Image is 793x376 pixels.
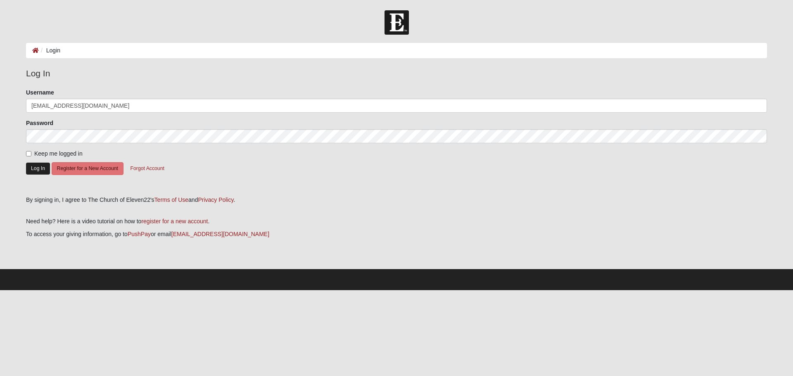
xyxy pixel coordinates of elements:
button: Register for a New Account [52,162,123,175]
label: Username [26,88,54,97]
a: Terms of Use [154,196,188,203]
div: By signing in, I agree to The Church of Eleven22's and . [26,196,767,204]
span: Keep me logged in [34,150,83,157]
li: Login [39,46,60,55]
label: Password [26,119,53,127]
legend: Log In [26,67,767,80]
img: Church of Eleven22 Logo [385,10,409,35]
input: Keep me logged in [26,151,31,156]
a: register for a new account [141,218,208,225]
p: To access your giving information, go to or email [26,230,767,239]
a: Privacy Policy [198,196,233,203]
button: Log In [26,163,50,175]
a: PushPay [128,231,151,237]
p: Need help? Here is a video tutorial on how to . [26,217,767,226]
a: [EMAIL_ADDRESS][DOMAIN_NAME] [171,231,269,237]
button: Forgot Account [125,162,170,175]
